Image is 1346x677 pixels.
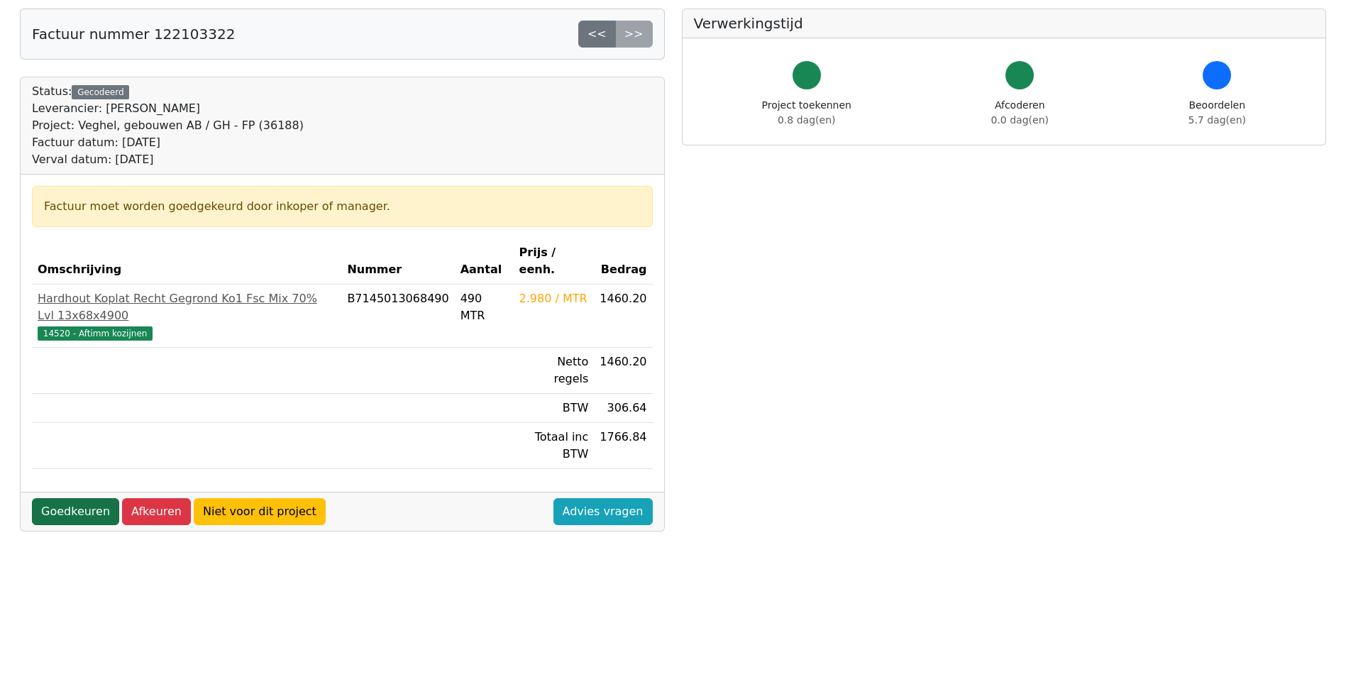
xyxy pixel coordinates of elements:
[122,498,191,525] a: Afkeuren
[341,238,454,285] th: Nummer
[594,423,652,469] td: 1766.84
[32,498,119,525] a: Goedkeuren
[455,238,514,285] th: Aantal
[1188,98,1246,128] div: Beoordelen
[514,423,595,469] td: Totaal inc BTW
[1188,114,1246,126] span: 5.7 dag(en)
[32,26,235,43] h5: Factuur nummer 122103322
[514,348,595,394] td: Netto regels
[594,285,652,348] td: 1460.20
[32,151,304,168] div: Verval datum: [DATE]
[32,117,304,134] div: Project: Veghel, gebouwen AB / GH - FP (36188)
[341,285,454,348] td: B7145013068490
[594,394,652,423] td: 306.64
[32,238,341,285] th: Omschrijving
[44,198,641,215] div: Factuur moet worden goedgekeurd door inkoper of manager.
[514,238,595,285] th: Prijs / eenh.
[514,394,595,423] td: BTW
[694,15,1315,32] h5: Verwerkingstijd
[38,290,336,341] a: Hardhout Koplat Recht Gegrond Ko1 Fsc Mix 70% Lvl 13x68x490014520 - Aftimm kozijnen
[991,98,1049,128] div: Afcoderen
[72,85,129,99] div: Gecodeerd
[32,83,304,168] div: Status:
[38,326,153,341] span: 14520 - Aftimm kozijnen
[194,498,326,525] a: Niet voor dit project
[594,238,652,285] th: Bedrag
[460,290,508,324] div: 490 MTR
[991,114,1049,126] span: 0.0 dag(en)
[32,100,304,117] div: Leverancier: [PERSON_NAME]
[578,21,616,48] a: <<
[32,134,304,151] div: Factuur datum: [DATE]
[38,290,336,324] div: Hardhout Koplat Recht Gegrond Ko1 Fsc Mix 70% Lvl 13x68x4900
[594,348,652,394] td: 1460.20
[762,98,851,128] div: Project toekennen
[553,498,653,525] a: Advies vragen
[778,114,835,126] span: 0.8 dag(en)
[519,290,589,307] div: 2.980 / MTR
